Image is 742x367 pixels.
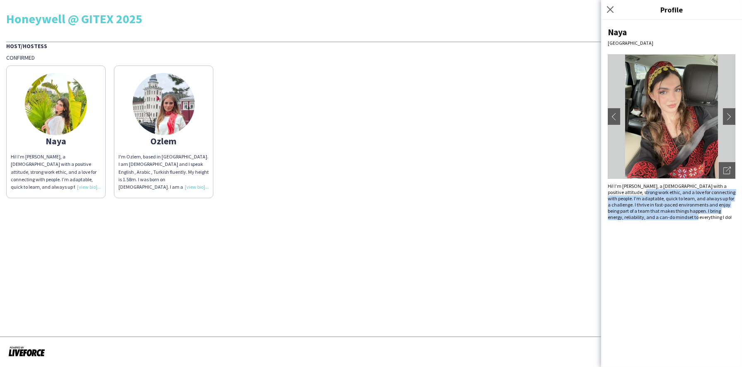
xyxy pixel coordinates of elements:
[11,137,101,145] div: Naya
[6,41,736,50] div: Host/Hostess
[608,183,735,220] div: Hi! I’m [PERSON_NAME], a [DEMOGRAPHIC_DATA] with a positive attitude, strong work ethic, and a lo...
[608,54,735,179] img: Crew avatar or photo
[25,73,87,135] img: thumb-68dac54753c10.jpeg
[608,27,735,38] div: Naya
[719,162,735,179] div: Open photos pop-in
[118,137,209,145] div: Ozlem
[6,12,736,25] div: Honeywell @ GITEX 2025
[11,153,101,191] div: Hi! I’m [PERSON_NAME], a [DEMOGRAPHIC_DATA] with a positive attitude, strong work ethic, and a lo...
[8,345,45,357] img: Powered by Liveforce
[133,73,195,135] img: thumb-647dd03ceabaf.png
[118,153,209,191] div: I'm Ozlem, based in [GEOGRAPHIC_DATA]. I am [DEMOGRAPHIC_DATA] and I speak English , Arabic , Tur...
[6,54,736,61] div: Confirmed
[601,4,742,15] h3: Profile
[608,40,735,46] div: [GEOGRAPHIC_DATA]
